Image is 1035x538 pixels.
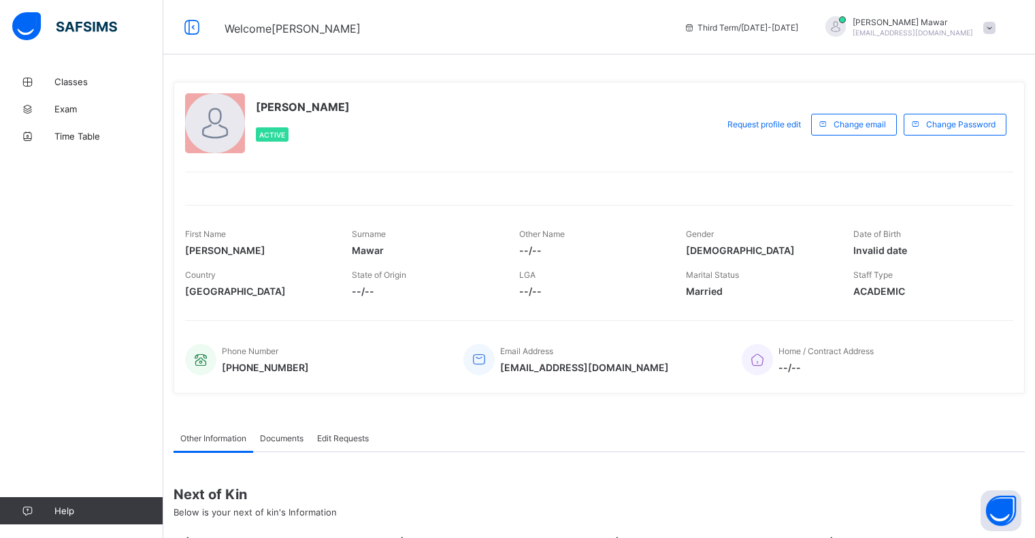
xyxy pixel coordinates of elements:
[54,505,163,516] span: Help
[853,270,893,280] span: Staff Type
[834,119,886,129] span: Change email
[853,285,1000,297] span: ACADEMIC
[260,433,303,443] span: Documents
[853,229,901,239] span: Date of Birth
[352,270,406,280] span: State of Origin
[185,244,331,256] span: [PERSON_NAME]
[684,22,798,33] span: session/term information
[727,119,801,129] span: Request profile edit
[225,22,361,35] span: Welcome [PERSON_NAME]
[317,433,369,443] span: Edit Requests
[222,346,278,356] span: Phone Number
[174,486,1025,503] span: Next of Kin
[686,285,832,297] span: Married
[519,270,536,280] span: LGA
[256,100,350,114] span: [PERSON_NAME]
[54,76,163,87] span: Classes
[778,362,874,373] span: --/--
[352,229,386,239] span: Surname
[185,285,331,297] span: [GEOGRAPHIC_DATA]
[686,270,739,280] span: Marital Status
[185,270,216,280] span: Country
[180,433,246,443] span: Other Information
[519,229,565,239] span: Other Name
[174,507,337,518] span: Below is your next of kin's Information
[519,244,666,256] span: --/--
[222,362,309,373] span: [PHONE_NUMBER]
[853,29,973,37] span: [EMAIL_ADDRESS][DOMAIN_NAME]
[352,244,498,256] span: Mawar
[54,104,163,114] span: Exam
[686,229,714,239] span: Gender
[185,229,226,239] span: First Name
[853,17,973,27] span: [PERSON_NAME] Mawar
[981,490,1021,531] button: Open asap
[778,346,874,356] span: Home / Contract Address
[352,285,498,297] span: --/--
[853,244,1000,256] span: Invalid date
[500,362,669,373] span: [EMAIL_ADDRESS][DOMAIN_NAME]
[54,131,163,142] span: Time Table
[812,16,1002,39] div: Hafiz AbdullahMawar
[926,119,996,129] span: Change Password
[12,12,117,41] img: safsims
[259,131,285,139] span: Active
[519,285,666,297] span: --/--
[686,244,832,256] span: [DEMOGRAPHIC_DATA]
[500,346,553,356] span: Email Address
